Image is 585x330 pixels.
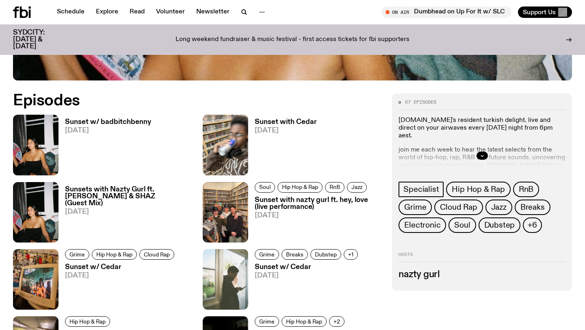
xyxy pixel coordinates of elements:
[255,212,383,219] span: [DATE]
[13,29,65,50] h3: SYDCITY: [DATE] & [DATE]
[255,182,275,193] a: Soul
[277,182,323,193] a: Hip Hop & Rap
[255,316,279,327] a: Grime
[91,7,123,18] a: Explore
[286,251,303,257] span: Breaks
[518,7,572,18] button: Support Us
[144,251,170,257] span: Cloud Rap
[348,251,353,257] span: +1
[96,251,132,257] span: Hip Hop & Rap
[399,217,446,233] a: Electronic
[344,249,358,260] button: +1
[65,272,177,279] span: [DATE]
[255,249,279,260] a: Grime
[282,184,318,190] span: Hip Hop & Rap
[523,217,542,233] button: +6
[334,318,340,324] span: +2
[523,9,556,16] span: Support Us
[69,251,85,257] span: Grime
[255,264,360,271] h3: Sunset w/ Cedar
[325,182,344,193] a: RnB
[52,7,89,18] a: Schedule
[446,182,510,197] a: Hip Hop & Rap
[528,221,537,230] span: +6
[479,217,521,233] a: Dubstep
[399,252,565,262] h2: Hosts
[255,127,317,134] span: [DATE]
[405,100,436,104] span: 67 episodes
[485,200,512,215] a: Jazz
[515,200,550,215] a: Breaks
[65,249,89,260] a: Grime
[65,208,193,215] span: [DATE]
[399,270,565,279] h3: nazty gurl
[282,316,327,327] a: Hip Hop & Rap
[351,184,362,190] span: Jazz
[151,7,190,18] a: Volunteer
[259,251,275,257] span: Grime
[310,249,341,260] a: Dubstep
[282,249,308,260] a: Breaks
[399,117,565,140] p: [DOMAIN_NAME]'s resident turkish delight. live and direct on your airwaves every [DATE] night fro...
[65,119,151,126] h3: Sunset w/ badbitchbenny
[513,182,539,197] a: RnB
[58,264,177,310] a: Sunset w/ Cedar[DATE]
[248,264,360,310] a: Sunset w/ Cedar[DATE]
[381,7,511,18] button: On AirDumbhead on Up For It w/ SLC
[65,264,177,271] h3: Sunset w/ Cedar
[404,221,440,230] span: Electronic
[125,7,149,18] a: Read
[69,318,106,324] span: Hip Hop & Rap
[259,318,275,324] span: Grime
[65,186,193,207] h3: Sunsets with Nazty Gurl ft. [PERSON_NAME] & SHAZ (Guest Mix)
[448,217,476,233] a: Soul
[248,197,383,243] a: Sunset with nazty gurl ft. hey, love (live performance)[DATE]
[491,203,507,212] span: Jazz
[13,93,382,108] h2: Episodes
[403,185,439,194] span: Specialist
[329,316,344,327] button: +2
[329,184,340,190] span: RnB
[347,182,367,193] a: Jazz
[520,203,545,212] span: Breaks
[440,203,477,212] span: Cloud Rap
[175,36,409,43] p: Long weekend fundraiser & music festival - first access tickets for fbi supporters
[399,182,444,197] a: Specialist
[65,127,151,134] span: [DATE]
[58,119,151,175] a: Sunset w/ badbitchbenny[DATE]
[484,221,515,230] span: Dubstep
[286,318,322,324] span: Hip Hop & Rap
[519,185,533,194] span: RnB
[92,249,137,260] a: Hip Hop & Rap
[454,221,470,230] span: Soul
[139,249,174,260] a: Cloud Rap
[399,200,432,215] a: Grime
[65,316,110,327] a: Hip Hop & Rap
[315,251,337,257] span: Dubstep
[58,186,193,243] a: Sunsets with Nazty Gurl ft. [PERSON_NAME] & SHAZ (Guest Mix)[DATE]
[255,272,360,279] span: [DATE]
[255,197,383,211] h3: Sunset with nazty gurl ft. hey, love (live performance)
[191,7,234,18] a: Newsletter
[248,119,317,175] a: Sunset with Cedar[DATE]
[404,203,426,212] span: Grime
[452,185,505,194] span: Hip Hop & Rap
[259,184,271,190] span: Soul
[255,119,317,126] h3: Sunset with Cedar
[434,200,483,215] a: Cloud Rap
